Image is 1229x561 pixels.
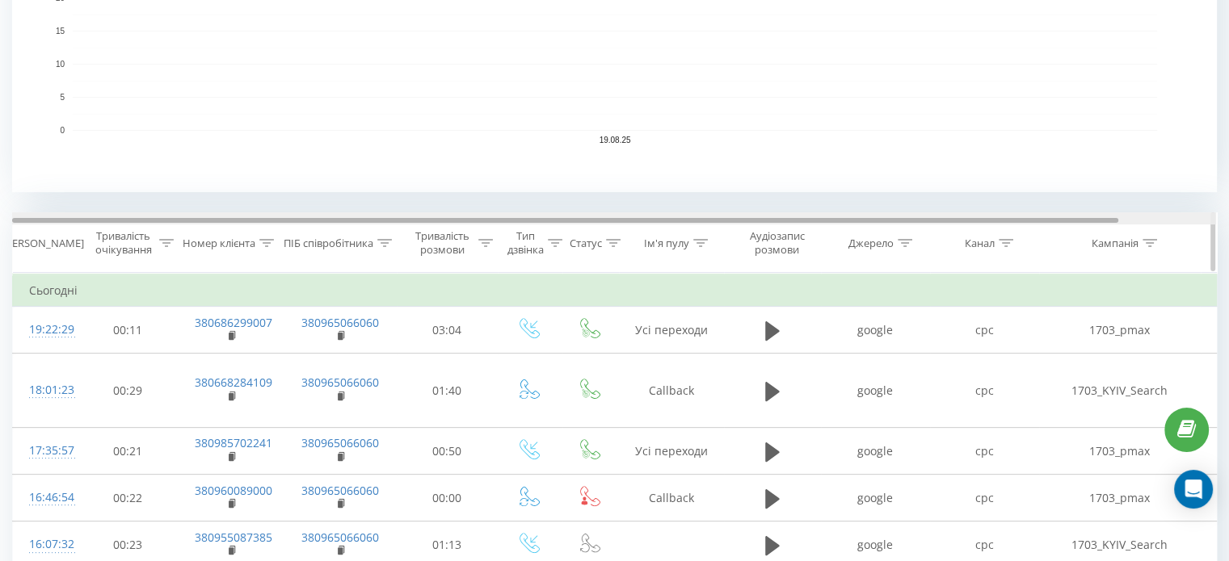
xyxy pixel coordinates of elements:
a: 380668284109 [195,375,272,390]
div: Open Intercom Messenger [1174,470,1213,509]
td: 03:04 [397,307,498,354]
a: 380985702241 [195,435,272,450]
td: cpc [930,475,1039,521]
a: 380965066060 [301,435,379,450]
div: ПІБ співробітника [284,237,373,250]
a: 380965066060 [301,375,379,390]
div: Номер клієнта [183,237,255,250]
div: 18:01:23 [29,375,61,406]
div: Джерело [848,237,894,250]
text: 5 [60,93,65,102]
div: 16:07:32 [29,529,61,560]
div: 17:35:57 [29,435,61,467]
div: Аудіозапис розмови [738,229,816,257]
div: Тип дзвінка [507,229,544,257]
div: Ім'я пулу [644,237,689,250]
div: Кампанія [1092,237,1139,250]
td: 01:40 [397,354,498,428]
td: Усі переходи [619,307,724,354]
td: 1703_pmax [1039,307,1201,354]
td: Усі переходи [619,428,724,475]
text: 0 [60,126,65,135]
td: 00:21 [78,428,179,475]
text: 10 [56,60,65,69]
td: cpc [930,354,1039,428]
td: 1703_pmax [1039,428,1201,475]
td: google [821,354,930,428]
td: 00:11 [78,307,179,354]
td: 00:29 [78,354,179,428]
td: 00:22 [78,475,179,521]
td: cpc [930,307,1039,354]
td: google [821,307,930,354]
a: 380686299007 [195,315,272,330]
div: Канал [965,237,995,250]
td: google [821,475,930,521]
td: 00:00 [397,475,498,521]
td: cpc [930,428,1039,475]
td: google [821,428,930,475]
div: [PERSON_NAME] [2,237,84,250]
td: 00:50 [397,428,498,475]
text: 19.08.25 [600,136,631,144]
a: 380960089000 [195,483,272,498]
a: 380965066060 [301,483,379,498]
a: 380965066060 [301,530,379,545]
div: 19:22:29 [29,314,61,345]
text: 15 [56,27,65,36]
td: 1703_pmax [1039,475,1201,521]
div: 16:46:54 [29,482,61,513]
div: Тривалість очікування [91,229,155,257]
a: 380955087385 [195,530,272,545]
td: 1703_KYIV_Search [1039,354,1201,428]
div: Статус [570,237,602,250]
td: Callback [619,354,724,428]
a: 380965066060 [301,315,379,330]
td: Callback [619,475,724,521]
div: Тривалість розмови [410,229,474,257]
